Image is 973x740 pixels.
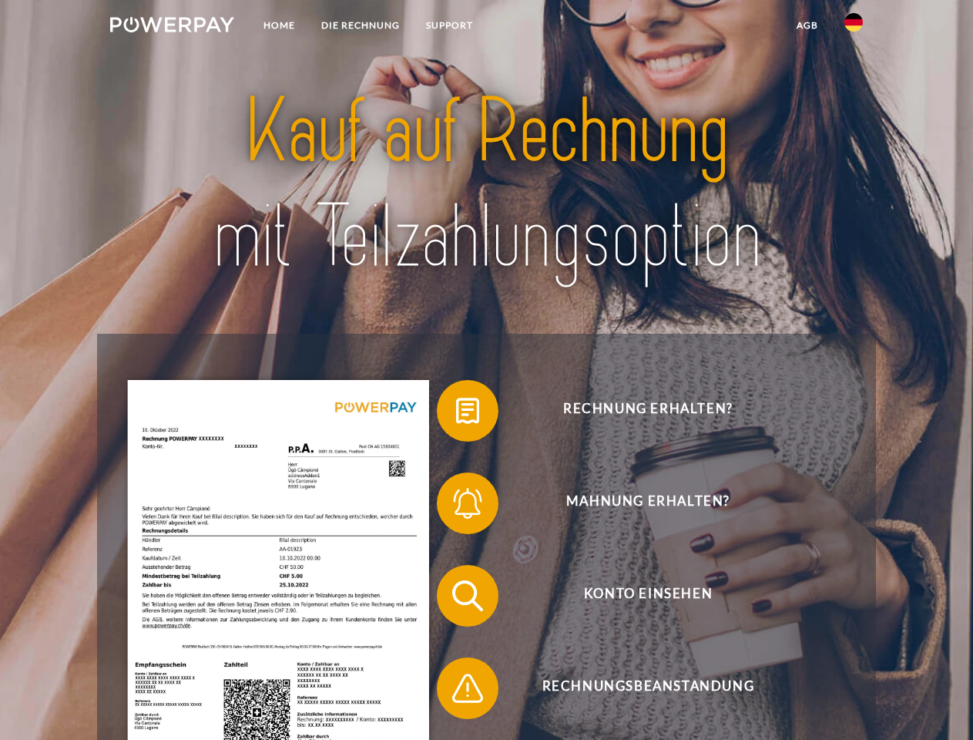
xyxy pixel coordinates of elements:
button: Konto einsehen [437,565,837,627]
img: logo-powerpay-white.svg [110,17,234,32]
a: DIE RECHNUNG [308,12,413,39]
img: qb_warning.svg [448,669,487,708]
img: qb_bell.svg [448,484,487,523]
img: title-powerpay_de.svg [147,74,826,295]
span: Mahnung erhalten? [459,473,837,534]
button: Mahnung erhalten? [437,473,837,534]
button: Rechnungsbeanstandung [437,658,837,719]
img: de [844,13,863,32]
span: Rechnung erhalten? [459,380,837,442]
img: qb_bill.svg [448,392,487,430]
span: Konto einsehen [459,565,837,627]
a: SUPPORT [413,12,486,39]
span: Rechnungsbeanstandung [459,658,837,719]
img: qb_search.svg [448,577,487,615]
button: Rechnung erhalten? [437,380,837,442]
a: agb [783,12,831,39]
a: Home [250,12,308,39]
